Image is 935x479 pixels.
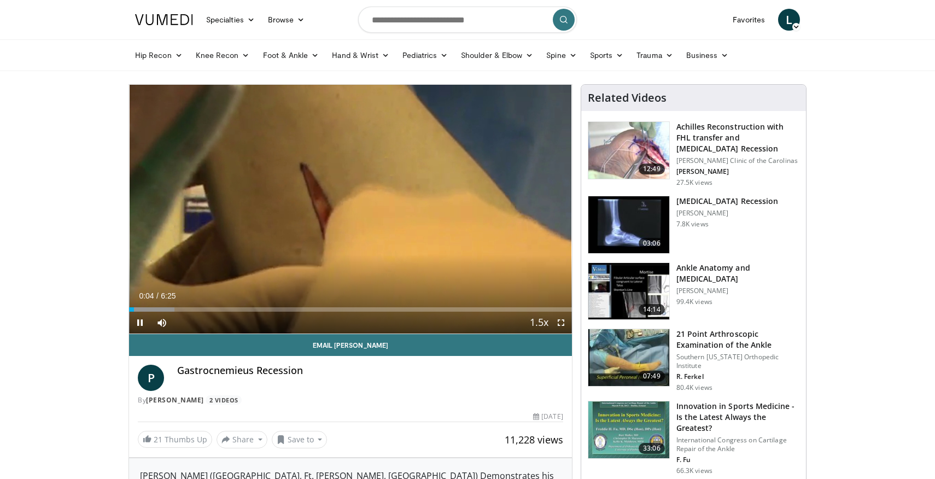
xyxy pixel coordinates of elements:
[550,312,572,334] button: Fullscreen
[630,44,680,66] a: Trauma
[676,466,712,475] p: 66.3K views
[639,304,665,315] span: 14:14
[676,209,778,218] p: [PERSON_NAME]
[676,353,799,370] p: Southern [US_STATE] Orthopedic Institute
[588,401,799,475] a: 33:06 Innovation in Sports Medicine - Is the Latest Always the Greatest? International Congress o...
[128,44,189,66] a: Hip Recon
[588,263,669,320] img: d079e22e-f623-40f6-8657-94e85635e1da.150x105_q85_crop-smart_upscale.jpg
[138,365,164,391] a: P
[138,395,563,405] div: By
[135,14,193,25] img: VuMedi Logo
[639,163,665,174] span: 12:49
[588,329,799,392] a: 07:49 21 Point Arthroscopic Examination of the Ankle Southern [US_STATE] Orthopedic Institute R. ...
[639,443,665,454] span: 33:06
[206,395,242,405] a: 2 Videos
[583,44,630,66] a: Sports
[676,455,799,464] p: F. Fu
[588,122,669,179] img: ASqSTwfBDudlPt2X4xMDoxOjA4MTsiGN.150x105_q85_crop-smart_upscale.jpg
[676,167,799,176] p: [PERSON_NAME]
[177,365,563,377] h4: Gastrocnemieus Recession
[161,291,176,300] span: 6:25
[676,156,799,165] p: [PERSON_NAME] Clinic of the Carolinas
[540,44,583,66] a: Spine
[533,412,563,422] div: [DATE]
[129,334,572,356] a: Email [PERSON_NAME]
[528,312,550,334] button: Playback Rate
[639,238,665,249] span: 03:06
[676,372,799,381] p: R. Ferkel
[676,196,778,207] h3: [MEDICAL_DATA] Recession
[138,431,212,448] a: 21 Thumbs Up
[676,262,799,284] h3: Ankle Anatomy and [MEDICAL_DATA]
[676,178,712,187] p: 27.5K views
[676,436,799,453] p: International Congress on Cartilage Repair of the Ankle
[154,434,162,445] span: 21
[778,9,800,31] a: L
[129,85,572,334] video-js: Video Player
[325,44,396,66] a: Hand & Wrist
[505,433,563,446] span: 11,228 views
[588,91,667,104] h4: Related Videos
[156,291,159,300] span: /
[358,7,577,33] input: Search topics, interventions
[217,431,267,448] button: Share
[146,395,204,405] a: [PERSON_NAME]
[454,44,540,66] a: Shoulder & Elbow
[588,196,669,253] img: 50660_0000_3.png.150x105_q85_crop-smart_upscale.jpg
[726,9,772,31] a: Favorites
[151,312,173,334] button: Mute
[639,371,665,382] span: 07:49
[676,220,709,229] p: 7.8K views
[139,291,154,300] span: 0:04
[200,9,261,31] a: Specialties
[396,44,454,66] a: Pediatrics
[676,121,799,154] h3: Achilles Reconstruction with FHL transfer and [MEDICAL_DATA] Recession
[676,297,712,306] p: 99.4K views
[588,196,799,254] a: 03:06 [MEDICAL_DATA] Recession [PERSON_NAME] 7.8K views
[676,329,799,351] h3: 21 Point Arthroscopic Examination of the Ankle
[129,307,572,312] div: Progress Bar
[680,44,735,66] a: Business
[676,383,712,392] p: 80.4K views
[189,44,256,66] a: Knee Recon
[588,262,799,320] a: 14:14 Ankle Anatomy and [MEDICAL_DATA] [PERSON_NAME] 99.4K views
[588,329,669,386] img: d2937c76-94b7-4d20-9de4-1c4e4a17f51d.150x105_q85_crop-smart_upscale.jpg
[676,287,799,295] p: [PERSON_NAME]
[272,431,328,448] button: Save to
[588,401,669,458] img: Title_Dublin_VuMedi_1.jpg.150x105_q85_crop-smart_upscale.jpg
[261,9,312,31] a: Browse
[256,44,326,66] a: Foot & Ankle
[129,312,151,334] button: Pause
[676,401,799,434] h3: Innovation in Sports Medicine - Is the Latest Always the Greatest?
[588,121,799,187] a: 12:49 Achilles Reconstruction with FHL transfer and [MEDICAL_DATA] Recession [PERSON_NAME] Clinic...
